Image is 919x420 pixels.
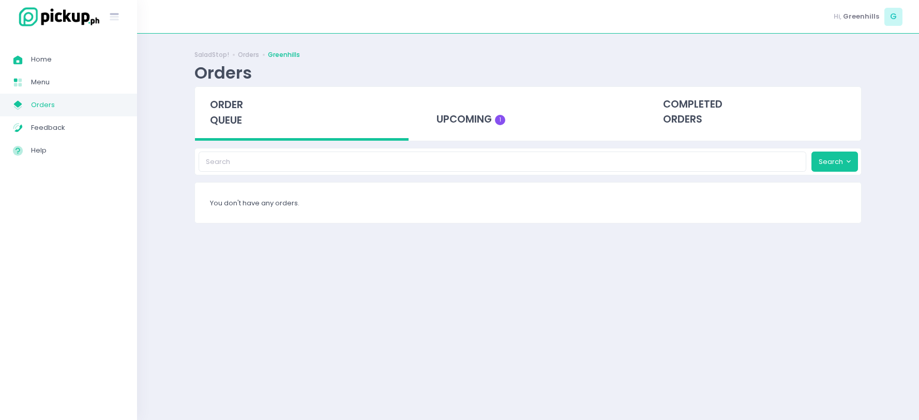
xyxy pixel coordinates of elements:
span: 1 [495,115,505,125]
span: Feedback [31,121,124,134]
span: G [884,8,902,26]
div: You don't have any orders. [195,183,861,223]
div: Orders [194,63,252,83]
span: Orders [31,98,124,112]
input: Search [199,152,807,171]
span: Home [31,53,124,66]
span: order queue [210,98,243,127]
div: completed orders [647,87,861,138]
div: upcoming [421,87,635,138]
span: Menu [31,76,124,89]
img: logo [13,6,101,28]
a: Orders [238,50,259,59]
a: SaladStop! [194,50,229,59]
button: Search [811,152,858,171]
a: Greenhills [268,50,300,59]
span: Hi, [834,11,841,22]
span: Greenhills [843,11,879,22]
span: Help [31,144,124,157]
